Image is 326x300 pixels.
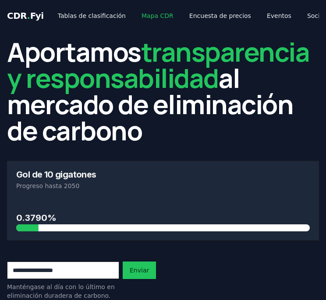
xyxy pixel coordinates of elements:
[7,10,44,22] a: CDR.Fyi
[16,181,310,190] p: Progreso hasta 2050
[16,211,310,224] h3: 0.3790%
[123,262,156,279] button: Enviar
[7,10,44,21] span: CDR Fyi
[260,8,298,24] a: Eventos
[51,8,133,24] a: Tablas de clasificación
[27,10,30,21] span: .
[16,170,310,179] h3: Gol de 10 gigatones
[135,8,181,24] a: Mapa CDR
[7,38,319,143] h2: Aportamos al mercado de eliminación de carbono
[7,283,119,300] p: Manténgase al día con lo último en eliminación duradera de carbono.
[182,8,258,24] a: Encuesta de precios
[7,34,309,96] span: transparencia y responsabilidad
